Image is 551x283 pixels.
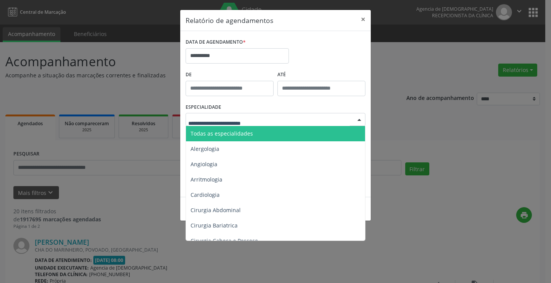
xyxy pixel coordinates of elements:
span: Arritmologia [191,176,222,183]
label: DATA DE AGENDAMENTO [186,36,246,48]
span: Todas as especialidades [191,130,253,137]
span: Cirurgia Abdominal [191,206,241,214]
span: Angiologia [191,160,217,168]
span: Cardiologia [191,191,220,198]
label: ESPECIALIDADE [186,101,221,113]
h5: Relatório de agendamentos [186,15,273,25]
label: De [186,69,274,81]
span: Alergologia [191,145,219,152]
span: Cirurgia Bariatrica [191,222,238,229]
button: Close [355,10,371,29]
span: Cirurgia Cabeça e Pescoço [191,237,258,244]
label: ATÉ [277,69,365,81]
